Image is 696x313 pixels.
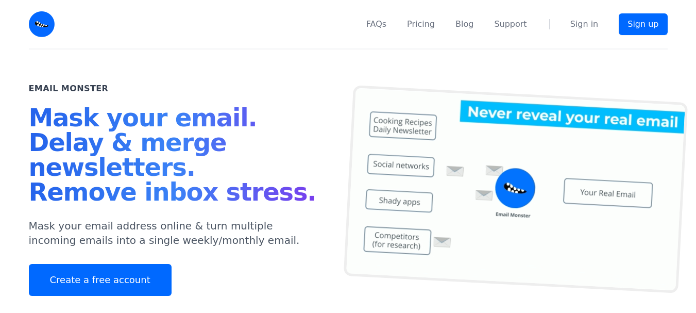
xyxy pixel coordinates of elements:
[343,85,687,293] img: temp mail, free temporary mail, Temporary Email
[494,18,527,30] a: Support
[29,83,109,95] h2: Email Monster
[570,18,599,30] a: Sign in
[29,219,324,248] p: Mask your email address online & turn multiple incoming emails into a single weekly/monthly email.
[29,105,324,208] h1: Mask your email. Delay & merge newsletters. Remove inbox stress.
[366,18,386,30] a: FAQs
[407,18,435,30] a: Pricing
[29,264,172,296] a: Create a free account
[619,13,667,35] a: Sign up
[455,18,473,30] a: Blog
[29,11,55,37] img: Email Monster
